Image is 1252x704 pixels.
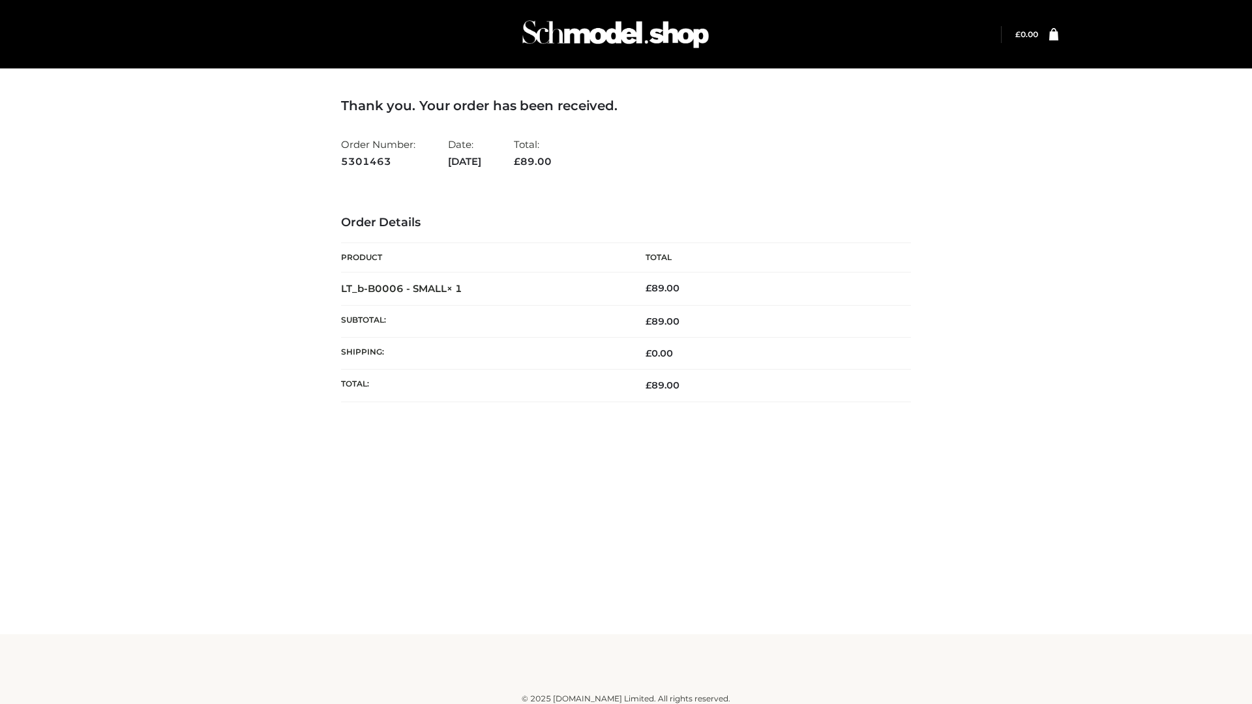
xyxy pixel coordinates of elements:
li: Date: [448,133,481,173]
span: £ [646,347,651,359]
bdi: 0.00 [1015,29,1038,39]
strong: 5301463 [341,153,415,170]
th: Subtotal: [341,305,626,337]
span: 89.00 [514,155,552,168]
img: Schmodel Admin 964 [518,8,713,60]
th: Total [626,243,911,272]
bdi: 0.00 [646,347,673,359]
a: £0.00 [1015,29,1038,39]
li: Total: [514,133,552,173]
span: 89.00 [646,315,679,327]
strong: [DATE] [448,153,481,170]
bdi: 89.00 [646,282,679,294]
span: £ [646,315,651,327]
h3: Thank you. Your order has been received. [341,98,911,113]
span: £ [514,155,520,168]
span: £ [646,379,651,391]
span: £ [646,282,651,294]
strong: LT_b-B0006 - SMALL [341,282,462,295]
h3: Order Details [341,216,911,230]
th: Shipping: [341,338,626,370]
li: Order Number: [341,133,415,173]
span: £ [1015,29,1021,39]
th: Product [341,243,626,272]
th: Total: [341,370,626,402]
strong: × 1 [447,282,462,295]
span: 89.00 [646,379,679,391]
